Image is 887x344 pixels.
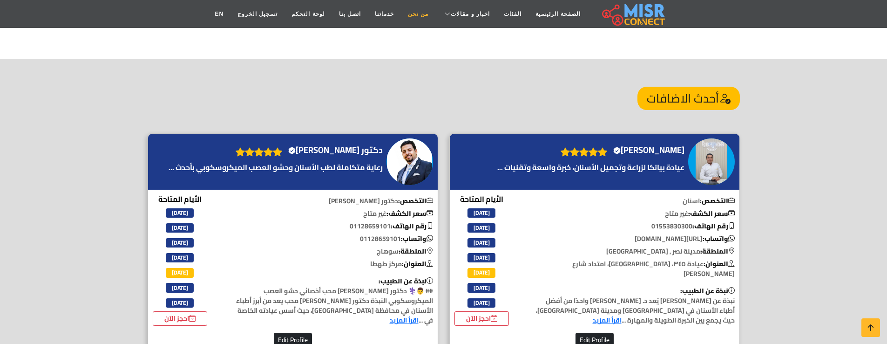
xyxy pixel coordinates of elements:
b: رقم الهاتف: [692,220,735,232]
a: رعاية متكاملة لطب الأسنان وحشو العصب الميكروسكوبي بأحدث ... [166,162,385,173]
img: دكتور مينا محب [386,138,433,185]
a: لوحة التحكم [284,5,332,23]
a: اتصل بنا [332,5,368,23]
b: التخصص: [700,195,735,207]
a: احجز الآن [153,311,208,326]
span: [DATE] [166,298,194,308]
b: رقم الهاتف: [391,220,433,232]
span: [DATE] [467,298,495,308]
a: اقرأ المزيد [390,314,419,326]
span: [DATE] [166,283,194,292]
b: سعر الكشف: [386,207,433,220]
a: دكتور [PERSON_NAME] [287,143,385,157]
p: مدينة نصر , [GEOGRAPHIC_DATA] [525,247,739,256]
div: الأيام المتاحة [153,193,208,326]
svg: Verified account [613,147,621,154]
span: [DATE] [467,283,495,292]
p: 01128659101 [223,221,438,231]
b: واتساب: [401,233,433,245]
h4: [PERSON_NAME] [613,145,684,155]
p: ## 👨⚕️ دكتور [PERSON_NAME] محب أخصائي حشو العصب الميكروسكوبي النبذة دكتور [PERSON_NAME] محب يعد م... [223,276,438,325]
a: من نحن [401,5,435,23]
a: الصفحة الرئيسية [528,5,588,23]
span: اخبار و مقالات [451,10,490,18]
b: المنطقة: [700,245,735,257]
span: [DATE] [467,268,495,277]
a: الفئات [497,5,528,23]
a: اخبار و مقالات [435,5,497,23]
img: الدكتور محمد محسن محمد [688,138,735,185]
a: اقرأ المزيد [593,314,622,326]
b: سعر الكشف: [688,207,735,220]
b: نبذة عن الطبيب: [680,285,735,297]
p: غير متاح [525,209,739,219]
p: مركز طهطا [223,259,438,269]
span: [DATE] [467,208,495,218]
span: [DATE] [467,253,495,262]
b: واتساب: [703,233,735,245]
p: [URL][DOMAIN_NAME] [525,234,739,244]
h4: أحدث الاضافات [637,87,740,110]
span: [DATE] [467,238,495,248]
span: [DATE] [166,238,194,248]
div: الأيام المتاحة [454,193,509,326]
p: اسنان [525,196,739,206]
p: 01128659101 [223,234,438,244]
a: [PERSON_NAME] [612,143,687,157]
a: عيادة بيانكا لزراعة وتجميل الأسنان، خبرة واسعة وتقنيات ... [495,162,687,173]
b: التخصص: [398,195,433,207]
b: المنطقة: [399,245,433,257]
svg: Verified account [288,147,296,154]
a: EN [208,5,230,23]
p: نبذة عن [PERSON_NAME] يُعد د. [PERSON_NAME] واحدًا من أفضل أطباء الأسنان في [GEOGRAPHIC_DATA] ومد... [525,286,739,325]
p: عيادة ٣٤٥، [GEOGRAPHIC_DATA]، امتداد شارع [PERSON_NAME] [525,259,739,279]
p: 01553830300 [525,221,739,231]
span: [DATE] [166,268,194,277]
span: [DATE] [166,253,194,262]
span: [DATE] [166,223,194,233]
p: دكتور [PERSON_NAME] [223,196,438,206]
b: نبذة عن الطبيب: [379,275,433,287]
p: غير متاح [223,209,438,219]
span: [DATE] [467,223,495,233]
a: خدماتنا [368,5,401,23]
a: تسجيل الخروج [230,5,284,23]
span: [DATE] [166,208,194,218]
a: احجز الآن [454,311,509,326]
h4: دكتور [PERSON_NAME] [288,145,383,155]
p: سوهاج [223,247,438,256]
img: main.misr_connect [602,2,664,26]
b: العنوان: [704,258,735,270]
b: العنوان: [402,258,433,270]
